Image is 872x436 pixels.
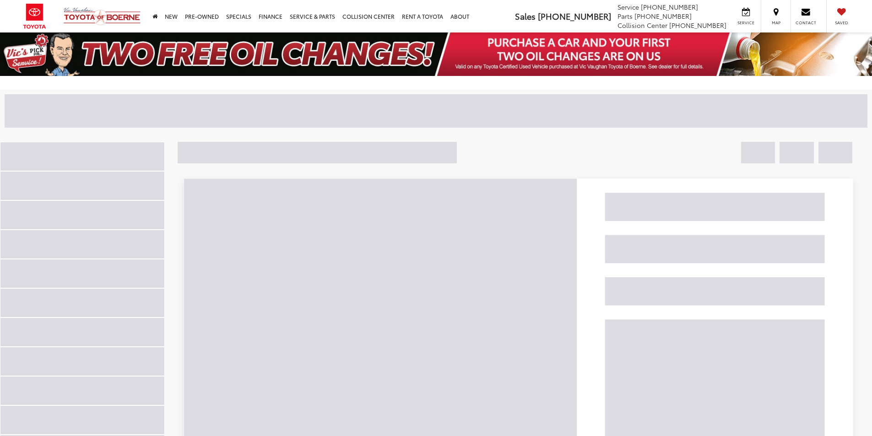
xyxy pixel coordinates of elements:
span: Service [617,2,639,11]
span: Collision Center [617,21,667,30]
span: [PHONE_NUMBER] [641,2,698,11]
span: Map [766,20,786,26]
span: [PHONE_NUMBER] [669,21,726,30]
span: Service [736,20,756,26]
span: Saved [831,20,851,26]
span: Sales [515,10,536,22]
span: Parts [617,11,633,21]
span: [PHONE_NUMBER] [538,10,611,22]
img: Vic Vaughan Toyota of Boerne [63,7,141,26]
span: Contact [796,20,816,26]
span: [PHONE_NUMBER] [634,11,692,21]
